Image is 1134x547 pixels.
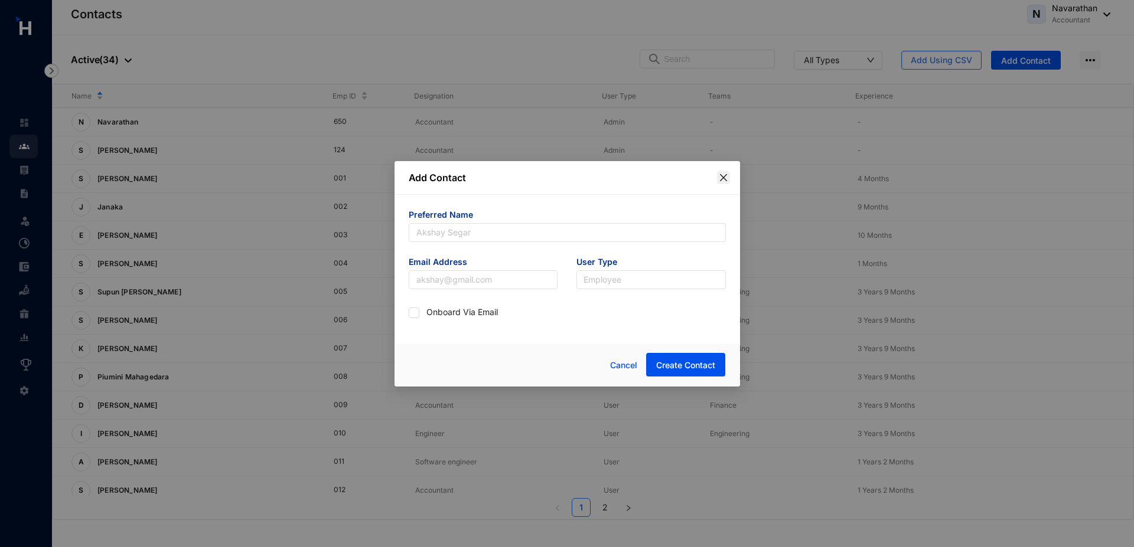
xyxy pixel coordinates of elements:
span: close [719,173,728,182]
span: Create Contact [656,359,715,371]
button: Create Contact [646,353,725,376]
p: Onboard Via Email [426,306,498,319]
span: Preferred Name [409,209,726,223]
input: Akshay Segar [409,223,726,242]
input: akshay@gmail.com [409,270,558,289]
span: User Type [576,256,726,270]
p: Add Contact [409,171,726,185]
span: Cancel [610,359,637,372]
button: Close [717,171,730,184]
span: Email Address [409,256,558,270]
button: Cancel [601,353,646,377]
